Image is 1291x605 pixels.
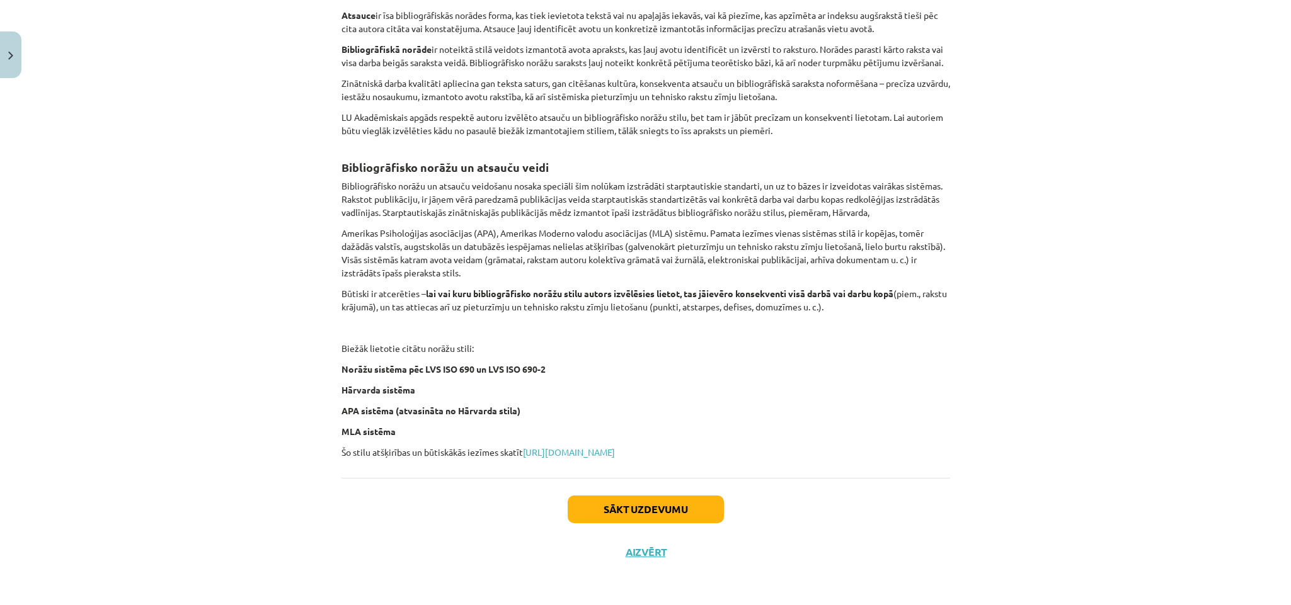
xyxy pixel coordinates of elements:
[341,160,549,174] b: Bibliogrāfisko norāžu un atsauču veidi
[341,43,950,69] p: ir noteiktā stilā veidots izmantotā avota apraksts, kas ļauj avotu identificēt un izvērsti to rak...
[341,9,376,21] b: Atsauce
[341,384,415,395] b: Hārvarda sistēma
[341,287,950,314] p: Būtiski ir atcerēties – (piem., rakstu krājumā), un tas attiecas arī uz pieturzīmju un tehnisko r...
[341,111,950,137] p: LU Akadēmiskais apgāds respektē autoru izvēlēto atsauču un bibliogrāfisko norāžu stilu, bet tam i...
[622,546,670,558] button: Aizvērt
[341,426,396,437] b: MLA sistēma
[341,342,950,355] p: Biežāk lietotie citātu norāžu stili:
[341,405,520,416] b: APA sistēma (atvasināta no Hārvarda stila)
[341,9,950,35] p: ir īsa bibliogrāfiskās norādes forma, kas tiek ievietota tekstā vai nu apaļajās iekavās, vai kā p...
[341,179,950,219] p: Bibliogrāfisko norāžu un atsauču veidošanu nosaka speciāli šim nolūkam izstrādāti starptautiskie ...
[341,363,546,375] b: Norāžu sistēma pēc LVS ISO 690 un LVS ISO 690-2
[426,288,893,299] b: lai vai kuru bibliogrāfisko norāžu stilu autors izvēlēsies lietot, tas jāievēro konsekventi visā ...
[341,43,432,55] b: Bibliogrāfiskā norāde
[8,52,13,60] img: icon-close-lesson-0947bae3869378f0d4975bcd49f059093ad1ed9edebbc8119c70593378902aed.svg
[568,495,724,523] button: Sākt uzdevumu
[341,77,950,103] p: Zinātniskā darba kvalitāti apliecina gan teksta saturs, gan citēšanas kultūra, konsekventa atsauč...
[523,446,615,458] a: [URL][DOMAIN_NAME]
[341,227,950,280] p: Amerikas Psiholoģijas asociācijas (APA), Amerikas Moderno valodu asociācijas (MLA) sistēmu. Pamat...
[341,446,950,459] p: Šo stilu atšķirības un būtiskākās iezīmes skatīt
